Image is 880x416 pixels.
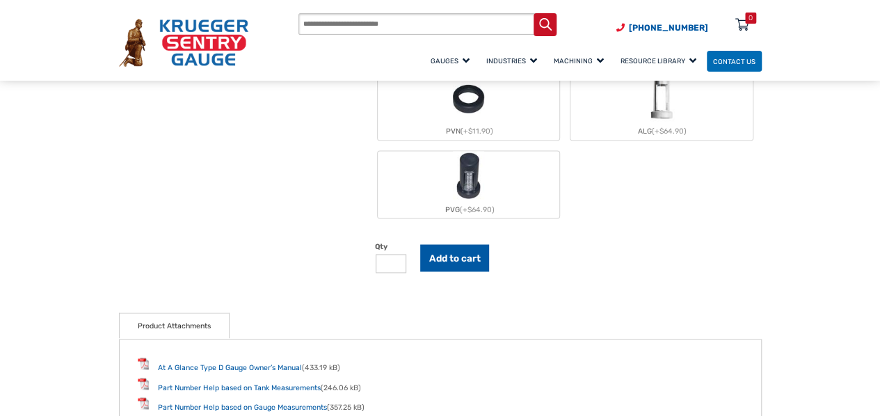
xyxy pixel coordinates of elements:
div: ALG [570,123,752,140]
span: Machining [554,57,604,65]
label: ALG [570,73,752,140]
a: Part Number Help based on Tank Measurements [158,383,321,392]
span: (+$64.90) [652,127,687,136]
li: (246.06 kB) [138,378,743,392]
span: (+$11.90) [461,127,493,136]
a: Gauges [424,49,480,73]
a: Industries [480,49,547,73]
div: PVG [378,201,559,218]
a: Product Attachments [138,313,211,338]
span: Resource Library [621,57,696,65]
span: Industries [486,57,537,65]
li: (357.25 kB) [138,397,743,412]
a: Phone Number (920) 434-8860 [616,22,708,34]
span: Contact Us [713,57,755,65]
label: PVG [378,151,559,218]
a: Contact Us [707,51,762,72]
a: Resource Library [614,49,707,73]
div: PVN [378,123,559,140]
span: (+$64.90) [459,205,494,214]
li: (433.19 kB) [138,358,743,372]
span: Gauges [431,57,470,65]
div: 0 [749,13,753,24]
a: Machining [547,49,614,73]
button: Add to cart [420,244,490,271]
a: Part Number Help based on Gauge Measurements [158,402,327,411]
span: [PHONE_NUMBER] [629,23,708,33]
label: PVN [378,73,559,140]
input: Product quantity [376,254,406,273]
a: At A Glance Type D Gauge Owner’s Manual [158,362,302,371]
img: Krueger Sentry Gauge [119,19,248,67]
